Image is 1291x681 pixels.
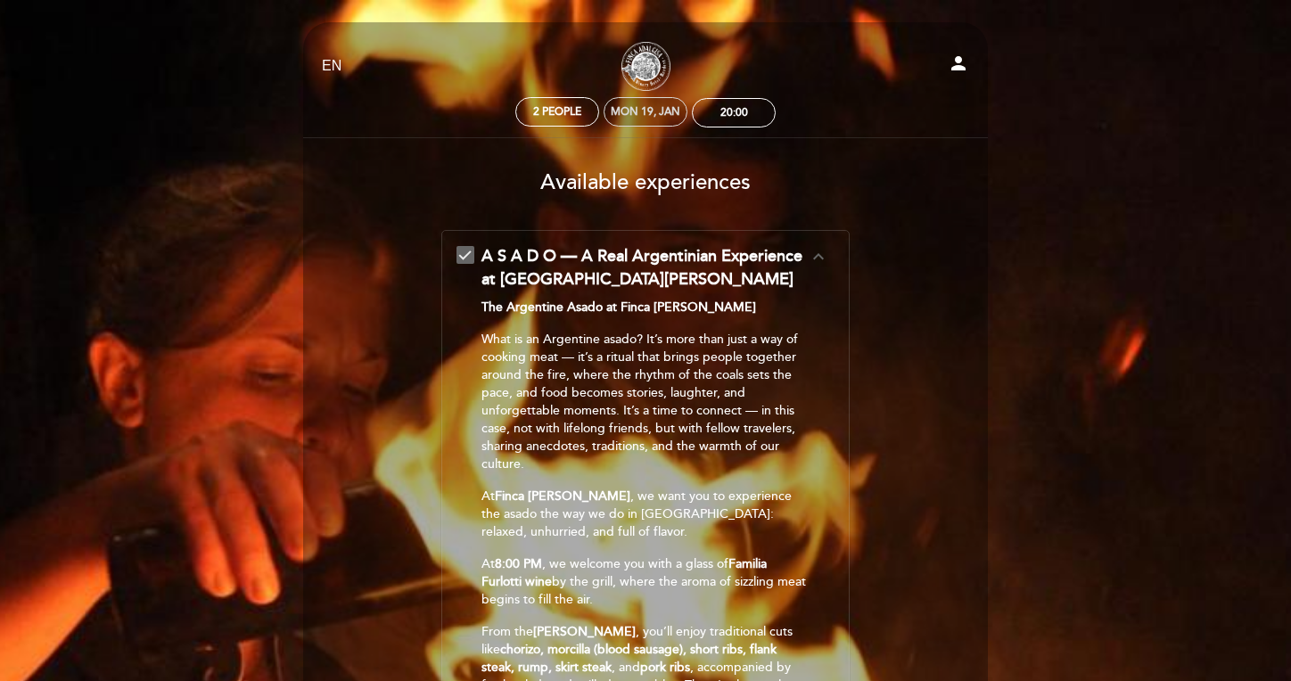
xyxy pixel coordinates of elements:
div: Mon 19, Jan [611,105,680,119]
p: What is an Argentine asado? It’s more than just a way of cooking meat — it’s a ritual that brings... [481,331,809,473]
a: Finca [PERSON_NAME] [534,42,757,91]
button: expand_less [802,245,835,268]
div: 20:00 [720,106,748,119]
p: At , we want you to experience the asado the way we do in [GEOGRAPHIC_DATA]: relaxed, unhurried, ... [481,488,809,541]
span: A S A D O — A Real Argentinian Experience at [GEOGRAPHIC_DATA][PERSON_NAME] [481,246,802,289]
span: Available experiences [540,169,751,195]
strong: chorizo, morcilla (blood sausage), short ribs, flank steak, rump, skirt steak [481,642,777,675]
strong: 8:00 PM [495,556,542,571]
i: person [948,53,969,74]
strong: [PERSON_NAME] [533,624,636,639]
strong: Finca [PERSON_NAME] [495,488,630,504]
i: expand_less [808,246,829,267]
span: 2 people [533,105,581,119]
strong: The Argentine Asado at Finca [PERSON_NAME] [481,299,756,315]
strong: pork ribs [640,660,690,675]
button: person [948,53,969,80]
p: At , we welcome you with a glass of by the grill, where the aroma of sizzling meat begins to fill... [481,555,809,609]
